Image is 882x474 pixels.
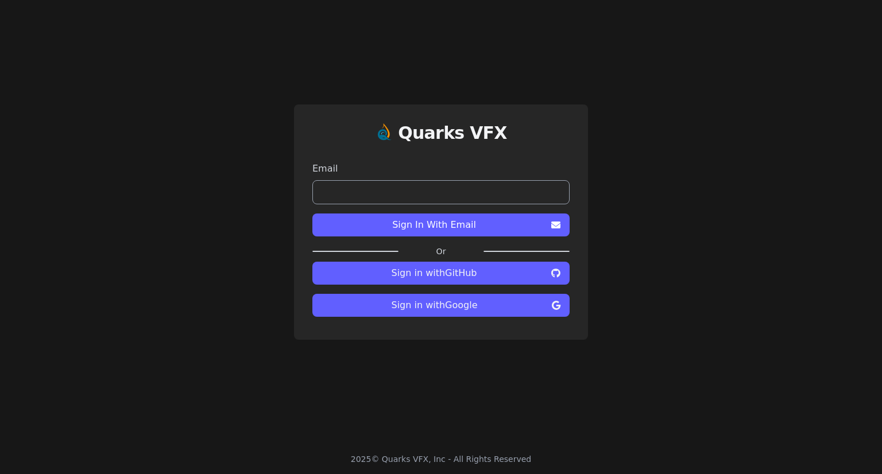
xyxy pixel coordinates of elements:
[312,213,570,236] button: Sign In With Email
[399,246,483,257] label: Or
[312,162,570,176] label: Email
[398,123,507,153] a: Quarks VFX
[322,298,547,312] span: Sign in with Google
[312,294,570,317] button: Sign in withGoogle
[351,453,532,465] div: 2025 © Quarks VFX, Inc - All Rights Reserved
[322,218,547,232] span: Sign In With Email
[312,262,570,285] button: Sign in withGitHub
[398,123,507,143] h1: Quarks VFX
[322,266,547,280] span: Sign in with GitHub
